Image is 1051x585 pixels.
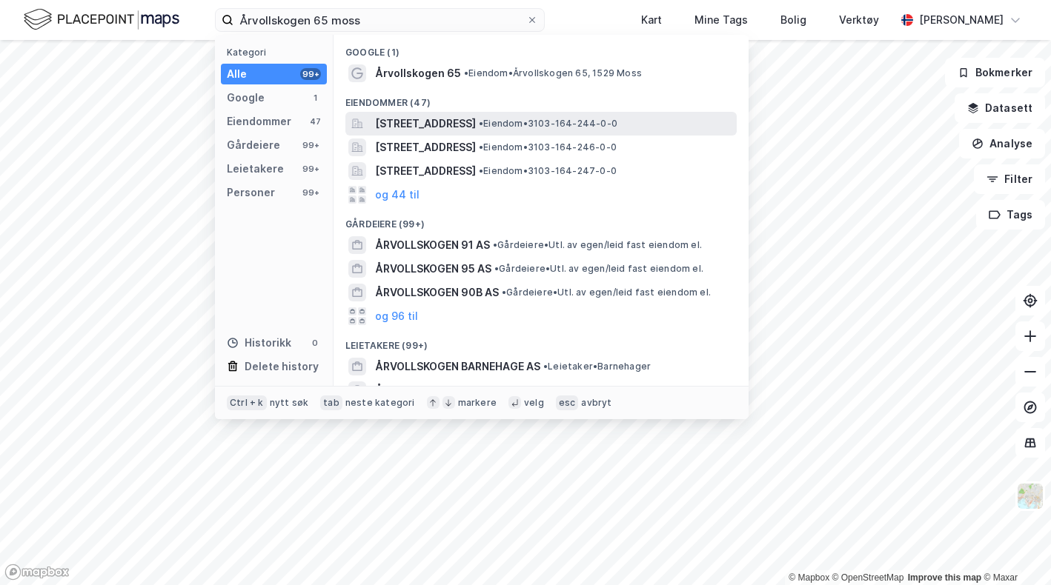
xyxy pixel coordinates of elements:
span: [STREET_ADDRESS] [375,115,476,133]
div: esc [556,395,579,410]
div: Eiendommer (47) [334,85,749,112]
div: Alle [227,65,247,83]
a: OpenStreetMap [832,572,904,583]
a: Improve this map [908,572,981,583]
img: Z [1016,482,1044,510]
span: • [502,287,506,298]
button: Filter [974,164,1045,194]
span: Eiendom • 3103-164-246-0-0 [479,141,617,153]
img: logo.f888ab2527a4732fd821a326f86c7f29.svg [24,7,179,33]
span: Eiendom • 3103-164-247-0-0 [479,165,617,177]
div: Leietakere (99+) [334,328,749,355]
span: • [493,239,497,250]
div: 1 [309,92,321,104]
button: Analyse [959,129,1045,158]
div: Historikk [227,334,291,352]
div: 99+ [300,163,321,175]
input: Søk på adresse, matrikkel, gårdeiere, leietakere eller personer [233,9,526,31]
div: [PERSON_NAME] [919,11,1004,29]
div: avbryt [581,397,611,409]
div: Bolig [780,11,806,29]
div: Google [227,89,265,107]
div: Gårdeiere [227,136,280,154]
span: Gårdeiere • Utl. av egen/leid fast eiendom el. [493,239,702,251]
span: • [479,165,483,176]
div: Kart [641,11,662,29]
span: Leietaker • Utl. av egen/leid fast eiendom el. [493,384,700,396]
span: • [464,67,468,78]
div: Eiendommer [227,113,291,130]
span: ÅRVOLLSKOGEN 95 AS [375,260,491,278]
span: [STREET_ADDRESS] [375,162,476,180]
span: • [493,384,497,395]
span: ÅRVOLLSKOGEN 90B AS [375,284,499,301]
button: og 96 til [375,307,418,325]
span: • [494,263,499,274]
span: • [479,141,483,153]
div: velg [524,397,544,409]
div: 47 [309,116,321,127]
div: 99+ [300,139,321,151]
div: tab [320,395,342,410]
a: Mapbox [789,572,829,583]
span: ÅRVOLLSKOGEN 91 AS [375,236,490,254]
span: Gårdeiere • Utl. av egen/leid fast eiendom el. [502,287,711,298]
div: Mine Tags [694,11,748,29]
span: • [543,361,548,372]
div: Gårdeiere (99+) [334,207,749,233]
span: Årvollskogen 65 [375,64,461,82]
button: Datasett [955,93,1045,123]
span: ÅRVOLLSKOGEN BARNEHAGE AS [375,358,540,375]
span: Leietaker • Barnehager [543,361,651,372]
div: Verktøy [839,11,879,29]
div: Ctrl + k [227,395,267,410]
span: [STREET_ADDRESS] [375,138,476,156]
div: markere [458,397,497,409]
button: og 44 til [375,186,420,204]
button: Bokmerker [945,58,1045,87]
div: nytt søk [270,397,309,409]
div: 99+ [300,187,321,198]
a: Mapbox homepage [4,564,70,581]
div: Google (1) [334,35,749,61]
div: Personer [227,184,275,201]
div: Leietakere [227,160,284,178]
div: 99+ [300,68,321,80]
span: Eiendom • Årvollskogen 65, 1529 Moss [464,67,642,79]
div: Kategori [227,47,327,58]
div: Delete history [245,358,319,375]
span: ÅRVOLLSKOGEN 91 AS [375,381,490,399]
iframe: Chat Widget [977,514,1051,585]
span: Eiendom • 3103-164-244-0-0 [479,118,617,130]
span: • [479,118,483,129]
div: 0 [309,337,321,349]
div: neste kategori [345,397,415,409]
button: Tags [976,200,1045,230]
span: Gårdeiere • Utl. av egen/leid fast eiendom el. [494,263,703,275]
